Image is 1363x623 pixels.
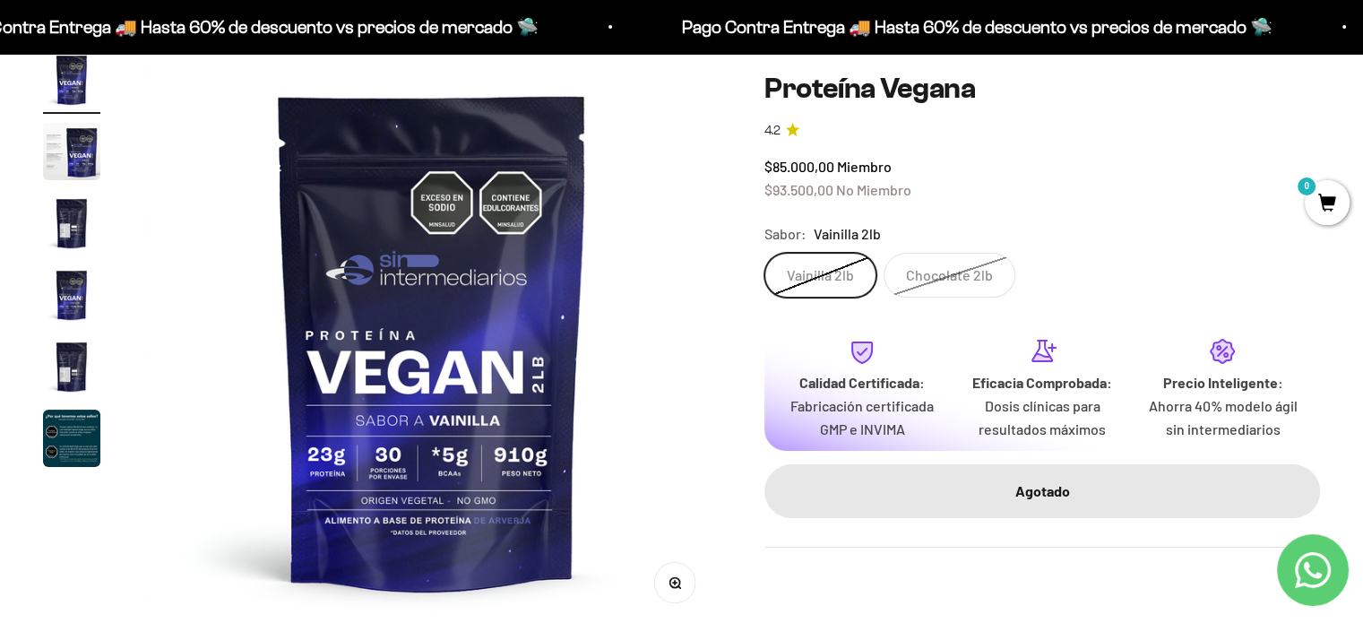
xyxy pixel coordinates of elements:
[800,480,1284,503] div: Agotado
[22,193,371,224] div: Un video del producto
[1296,176,1317,197] mark: 0
[764,180,833,197] span: $93.500,00
[43,266,100,329] button: Ir al artículo 4
[43,123,100,180] img: Proteína Vegana
[1162,374,1282,391] strong: Precio Inteligente:
[764,464,1320,518] button: Agotado
[799,374,925,391] strong: Calidad Certificada:
[22,157,371,188] div: Una promoción especial
[43,195,100,252] img: Proteína Vegana
[967,394,1118,440] p: Dosis clínicas para resultados máximos
[22,121,371,152] div: Reseñas de otros clientes
[43,338,100,395] img: Proteína Vegana
[1305,195,1350,214] a: 0
[22,29,371,70] p: ¿Qué te haría sentir más seguro de comprar este producto?
[43,266,100,324] img: Proteína Vegana
[665,13,1255,41] p: Pago Contra Entrega 🚚 Hasta 60% de descuento vs precios de mercado 🛸
[972,374,1112,391] strong: Eficacia Comprobada:
[764,222,807,246] legend: Sabor:
[786,394,937,440] p: Fabricación certificada GMP e INVIMA
[293,269,369,299] span: Enviar
[43,123,100,186] button: Ir al artículo 2
[837,158,892,175] span: Miembro
[836,180,911,197] span: No Miembro
[43,195,100,257] button: Ir al artículo 3
[22,229,371,260] div: Un mejor precio
[764,120,781,140] span: 4.2
[764,72,1320,106] h1: Proteína Vegana
[43,410,100,472] button: Ir al artículo 6
[43,338,100,401] button: Ir al artículo 5
[22,85,371,117] div: Más información sobre los ingredientes
[764,120,1320,140] a: 4.24.2 de 5.0 estrellas
[764,158,834,175] span: $85.000,00
[43,410,100,467] img: Proteína Vegana
[43,51,100,114] button: Ir al artículo 1
[1147,394,1298,440] p: Ahorra 40% modelo ágil sin intermediarios
[814,222,881,246] span: Vainilla 2lb
[43,51,100,108] img: Proteína Vegana
[291,269,371,299] button: Enviar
